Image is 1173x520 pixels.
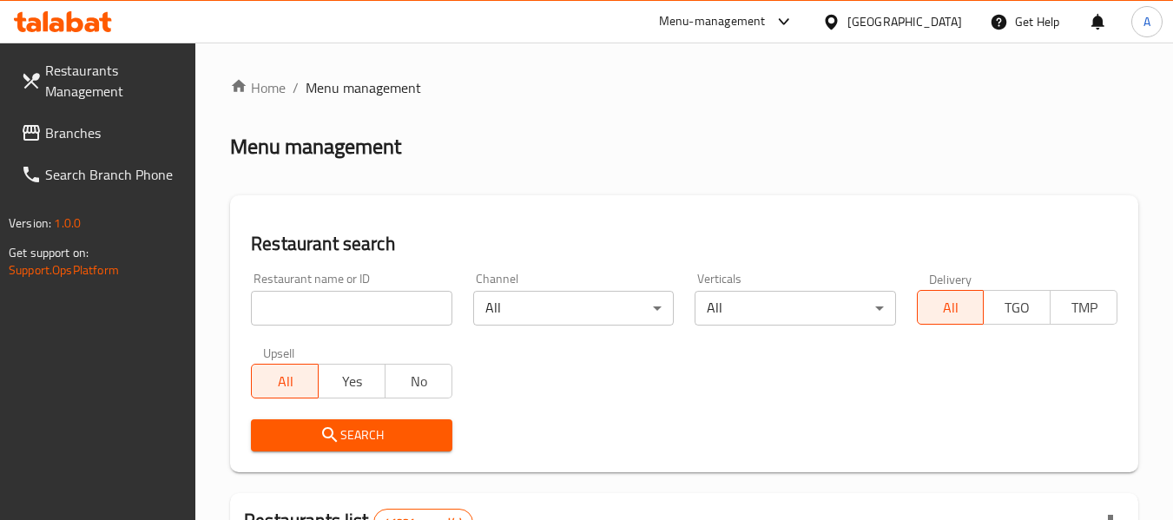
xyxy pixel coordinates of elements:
[230,77,1138,98] nav: breadcrumb
[1050,290,1117,325] button: TMP
[392,369,445,394] span: No
[306,77,421,98] span: Menu management
[9,212,51,234] span: Version:
[293,77,299,98] li: /
[847,12,962,31] div: [GEOGRAPHIC_DATA]
[263,346,295,359] label: Upsell
[265,425,438,446] span: Search
[45,164,182,185] span: Search Branch Phone
[659,11,766,32] div: Menu-management
[9,259,119,281] a: Support.OpsPlatform
[7,112,196,154] a: Branches
[385,364,452,398] button: No
[259,369,312,394] span: All
[7,49,196,112] a: Restaurants Management
[230,77,286,98] a: Home
[929,273,972,285] label: Delivery
[1143,12,1150,31] span: A
[251,364,319,398] button: All
[473,291,674,326] div: All
[230,133,401,161] h2: Menu management
[45,122,182,143] span: Branches
[251,291,451,326] input: Search for restaurant name or ID..
[917,290,985,325] button: All
[326,369,379,394] span: Yes
[991,295,1044,320] span: TGO
[9,241,89,264] span: Get support on:
[45,60,182,102] span: Restaurants Management
[54,212,81,234] span: 1.0.0
[251,419,451,451] button: Search
[318,364,386,398] button: Yes
[7,154,196,195] a: Search Branch Phone
[1058,295,1110,320] span: TMP
[695,291,895,326] div: All
[251,231,1117,257] h2: Restaurant search
[983,290,1051,325] button: TGO
[925,295,978,320] span: All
